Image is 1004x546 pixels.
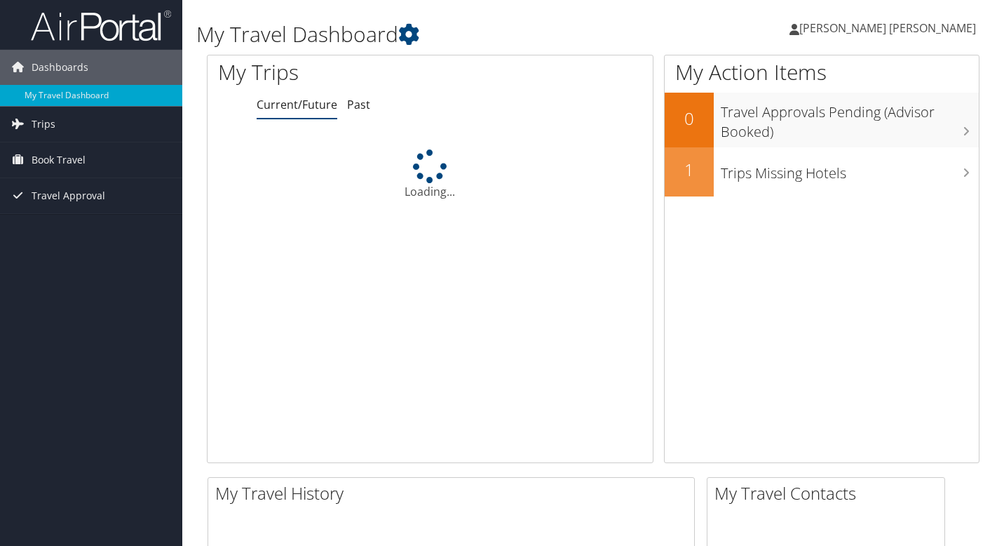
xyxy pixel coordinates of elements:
[799,20,976,36] span: [PERSON_NAME] [PERSON_NAME]
[218,58,456,87] h1: My Trips
[215,481,694,505] h2: My Travel History
[32,178,105,213] span: Travel Approval
[208,149,653,200] div: Loading...
[665,107,714,131] h2: 0
[665,147,979,197] a: 1Trips Missing Hotels
[721,95,979,142] h3: Travel Approvals Pending (Advisor Booked)
[32,50,88,85] span: Dashboards
[32,107,55,142] span: Trips
[196,20,726,49] h1: My Travel Dashboard
[665,158,714,182] h2: 1
[665,58,979,87] h1: My Action Items
[32,142,86,178] span: Book Travel
[665,93,979,147] a: 0Travel Approvals Pending (Advisor Booked)
[31,9,171,42] img: airportal-logo.png
[721,157,979,183] h3: Trips Missing Hotels
[789,7,990,49] a: [PERSON_NAME] [PERSON_NAME]
[347,97,370,112] a: Past
[714,481,944,505] h2: My Travel Contacts
[257,97,337,112] a: Current/Future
